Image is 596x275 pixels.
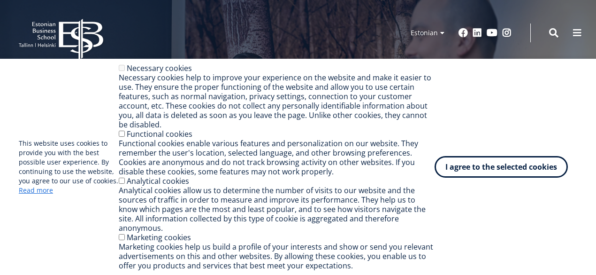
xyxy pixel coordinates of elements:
font: Analytical cookies [127,176,189,186]
font: Functional cookies enable various features and personalization on our website. They remember the ... [119,138,418,177]
font: Necessary cookies [127,63,192,73]
a: Read more [19,186,53,195]
button: I agree to the selected cookies [435,156,568,178]
font: Marketing cookies help us build a profile of your interests and show or send you relevant adverti... [119,242,433,271]
font: This website uses cookies to provide you with the best possible user experience. By continuing to... [19,139,118,185]
font: Necessary cookies help to improve your experience on the website and make it easier to use. They ... [119,72,431,130]
font: Analytical cookies allow us to determine the number of visits to our website and the sources of t... [119,185,426,233]
font: Read more [19,186,53,195]
font: Functional cookies [127,129,192,139]
font: Marketing cookies [127,232,191,243]
font: I agree to the selected cookies [445,162,557,172]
